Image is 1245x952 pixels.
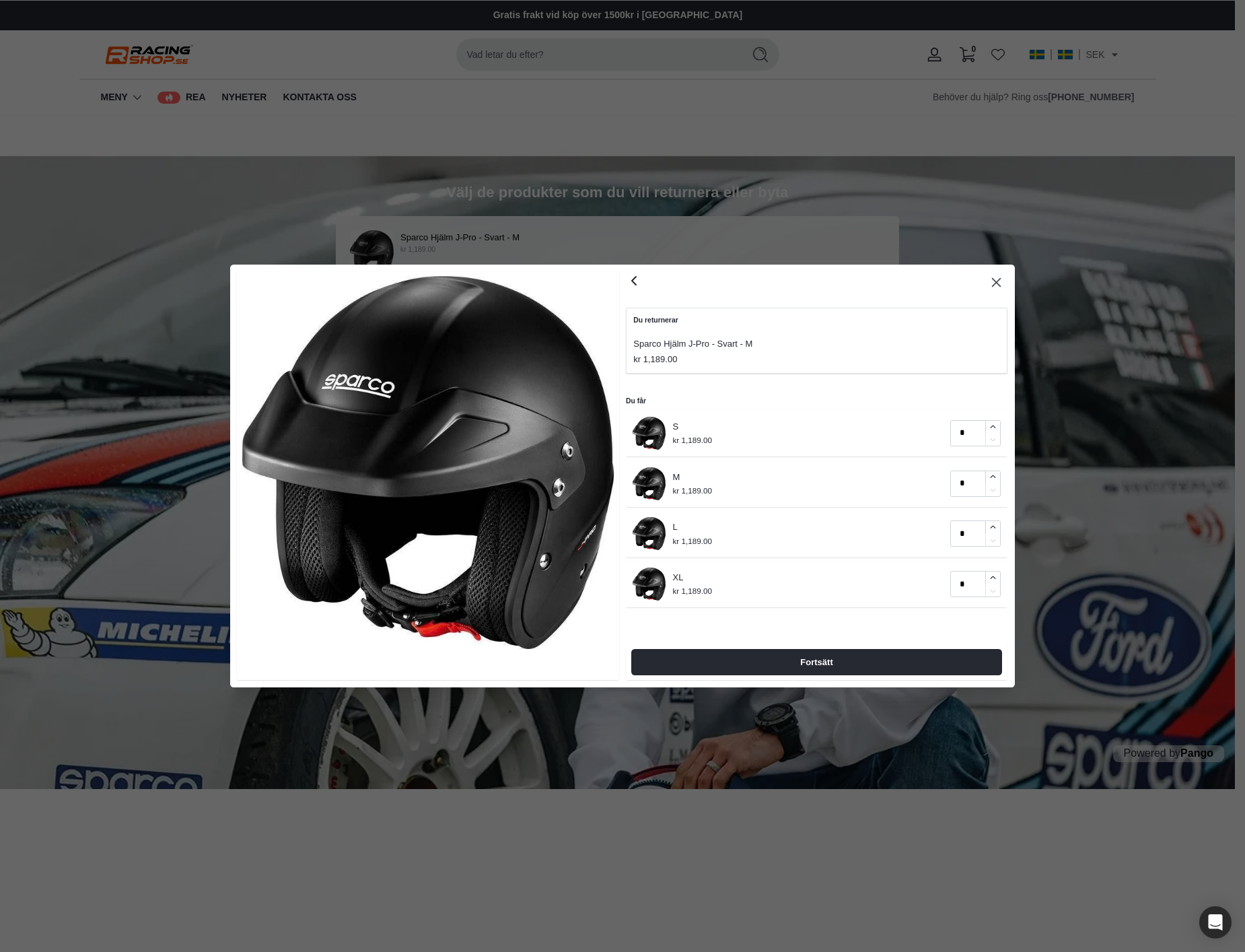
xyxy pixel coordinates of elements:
p: L [673,520,712,535]
p: kr 1,189.00 [673,434,712,447]
h5: Du får [626,396,1007,407]
p: S [673,419,712,434]
p: XL [673,570,712,584]
p: kr 1,189.00 [634,352,753,366]
p: kr 1,189.00 [673,535,712,548]
img: Sparco_Hjalm_J-Pro_-_Svart_-_Racing_shop-3271716.jpg [633,417,666,450]
img: Sparco_Hjalm_J-Pro_-_Svart_-_Racing_shop-3271716.jpg [633,568,666,601]
img: Sparco_Hjalm_J-Pro_-_Svart_-_Racing_shop-3271716.jpg [633,467,666,500]
div: Open Intercom Messenger [1199,906,1232,939]
p: M [673,470,712,484]
button: Fortsätt [631,649,1003,675]
p: kr 1,189.00 [673,585,712,598]
p: Sparco Hjälm J-Pro - Svart - M [634,337,753,351]
p: Du returnerar [634,315,1000,326]
span: Fortsätt [801,650,833,675]
img: Sparco_Hjalm_J-Pro_-_Svart_-_Racing_shop-3271716.jpg [633,518,666,551]
img: Sparco_Hjalm_J-Pro_-_Svart_-_Racing_shop-3271716.jpg [242,276,614,649]
p: kr 1,189.00 [673,485,712,498]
